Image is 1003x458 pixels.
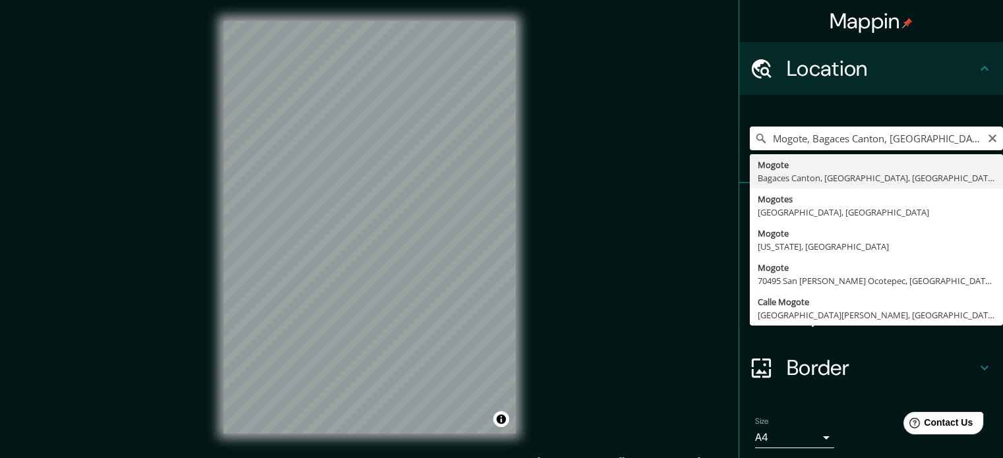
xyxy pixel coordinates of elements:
[758,240,995,253] div: [US_STATE], [GEOGRAPHIC_DATA]
[758,261,995,274] div: Mogote
[758,295,995,308] div: Calle Mogote
[830,8,913,34] h4: Mappin
[758,158,995,171] div: Mogote
[902,18,913,28] img: pin-icon.png
[987,131,998,144] button: Clear
[758,274,995,287] div: 70495 San [PERSON_NAME] Ocotepec, [GEOGRAPHIC_DATA], [GEOGRAPHIC_DATA]
[787,55,977,82] h4: Location
[758,192,995,206] div: Mogotes
[755,427,834,448] div: A4
[224,21,516,434] canvas: Map
[787,355,977,381] h4: Border
[787,302,977,328] h4: Layout
[750,127,1003,150] input: Pick your city or area
[739,236,1003,289] div: Style
[758,227,995,240] div: Mogote
[886,407,988,444] iframe: Help widget launcher
[758,308,995,322] div: [GEOGRAPHIC_DATA][PERSON_NAME], [GEOGRAPHIC_DATA], [GEOGRAPHIC_DATA]
[493,411,509,427] button: Toggle attribution
[739,42,1003,95] div: Location
[755,416,769,427] label: Size
[758,206,995,219] div: [GEOGRAPHIC_DATA], [GEOGRAPHIC_DATA]
[739,289,1003,341] div: Layout
[739,341,1003,394] div: Border
[758,171,995,185] div: Bagaces Canton, [GEOGRAPHIC_DATA], [GEOGRAPHIC_DATA]
[739,183,1003,236] div: Pins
